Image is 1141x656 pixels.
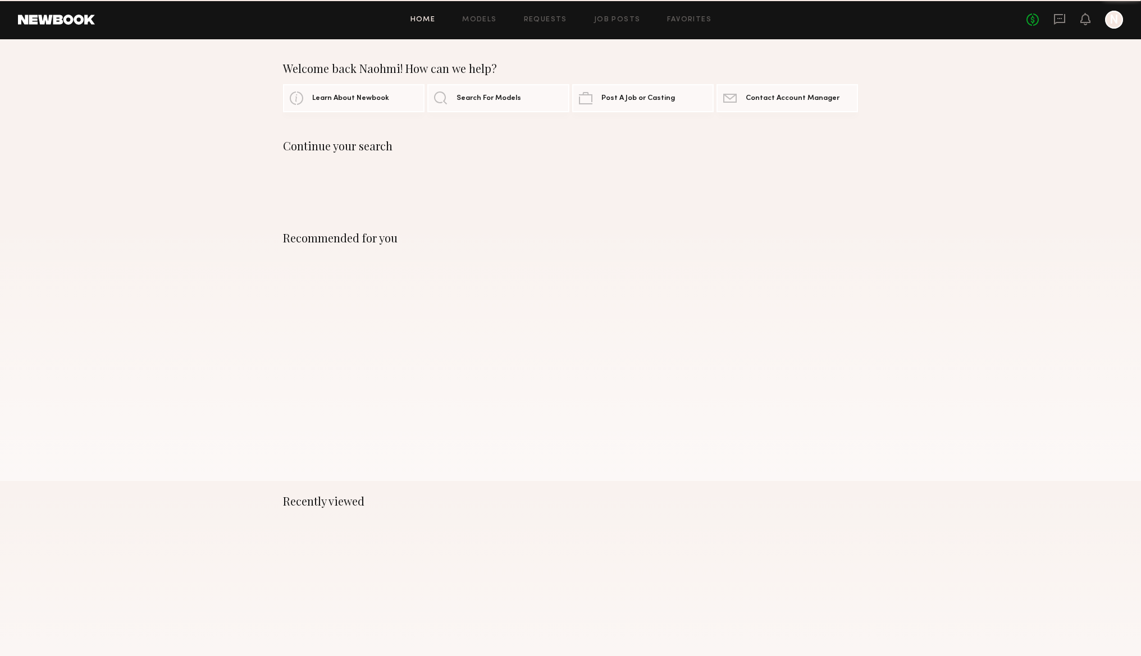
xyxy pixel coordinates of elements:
[312,95,389,102] span: Learn About Newbook
[524,16,567,24] a: Requests
[283,62,858,75] div: Welcome back Naohmi! How can we help?
[572,84,714,112] a: Post A Job or Casting
[427,84,569,112] a: Search For Models
[283,84,425,112] a: Learn About Newbook
[601,95,675,102] span: Post A Job or Casting
[283,139,858,153] div: Continue your search
[283,494,858,508] div: Recently viewed
[457,95,521,102] span: Search For Models
[1105,11,1123,29] a: N
[667,16,711,24] a: Favorites
[594,16,641,24] a: Job Posts
[746,95,839,102] span: Contact Account Manager
[716,84,858,112] a: Contact Account Manager
[410,16,436,24] a: Home
[283,231,858,245] div: Recommended for you
[462,16,496,24] a: Models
